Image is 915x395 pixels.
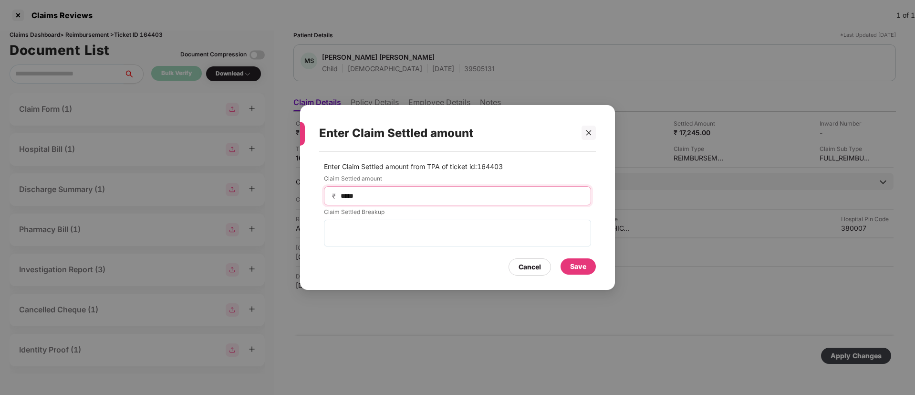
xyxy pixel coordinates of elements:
[324,208,591,220] label: Claim Settled Breakup
[570,261,586,272] div: Save
[324,161,591,172] p: Enter Claim Settled amount from TPA of ticket id: 164403
[324,174,591,186] label: Claim Settled amount
[519,262,541,272] div: Cancel
[332,192,340,201] span: ₹
[319,115,573,152] div: Enter Claim Settled amount
[585,129,592,136] span: close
